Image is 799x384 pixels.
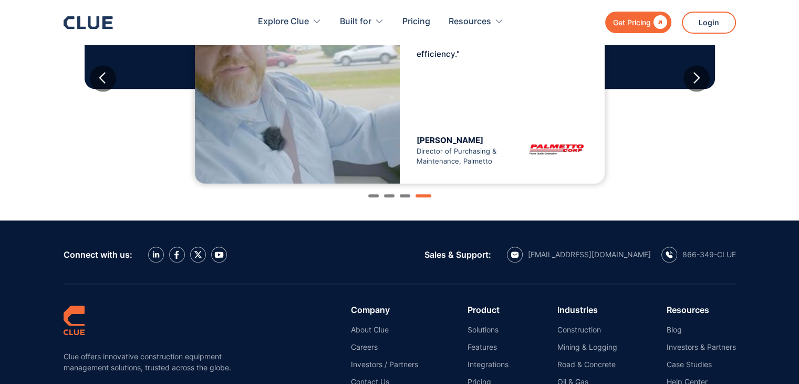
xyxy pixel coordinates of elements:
a: Road & Concrete [557,360,617,369]
div: Get Pricing [613,16,651,29]
img: email icon [511,251,519,258]
div: Sales & Support: [424,250,491,259]
img: facebook icon [174,250,179,259]
div: Show slide 4 of 4 [416,194,431,197]
a: Pricing [402,5,430,38]
div: Director of Purchasing & Maintenance, Palmetto [417,135,502,167]
div: Resources [667,305,736,315]
div: Show slide 2 of 4 [384,194,395,197]
img: X icon twitter [194,250,202,259]
img: clue logo simple [64,305,85,335]
div: Resources [449,5,491,38]
div: Built for [340,5,384,38]
div:  [651,16,667,29]
div: Show slide 3 of 4 [400,194,410,197]
img: YouTube Icon [214,251,224,258]
div: Built for [340,5,371,38]
div: Explore Clue [258,5,321,38]
a: email icon[EMAIL_ADDRESS][DOMAIN_NAME] [507,247,651,262]
div: previous slide [90,65,116,92]
a: Get Pricing [605,12,671,33]
div: Explore Clue [258,5,309,38]
img: Palmetto corp logo with black background [525,135,588,161]
div: next slide [683,65,710,92]
a: Careers [351,342,418,352]
a: Features [468,342,509,352]
a: Mining & Logging [557,342,617,352]
div: Resources [449,5,504,38]
a: Solutions [468,325,509,335]
img: calling icon [666,251,673,258]
div: 866-349-CLUE [682,250,736,259]
div: Connect with us: [64,250,132,259]
div: Show slide 1 of 4 [368,194,379,197]
div: Industries [557,305,617,315]
a: Construction [557,325,617,335]
a: Login [682,12,736,34]
div: Company [351,305,418,315]
a: Case Studies [667,360,736,369]
a: About Clue [351,325,418,335]
a: calling icon866-349-CLUE [661,247,736,262]
a: Investors / Partners [351,360,418,369]
a: Blog [667,325,736,335]
img: LinkedIn icon [152,251,160,258]
div: Product [468,305,509,315]
p: Clue offers innovative construction equipment management solutions, trusted across the globe. [64,351,237,373]
span: [PERSON_NAME] [417,135,483,145]
div: [EMAIL_ADDRESS][DOMAIN_NAME] [528,250,651,259]
a: Integrations [468,360,509,369]
a: Investors & Partners [667,342,736,352]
